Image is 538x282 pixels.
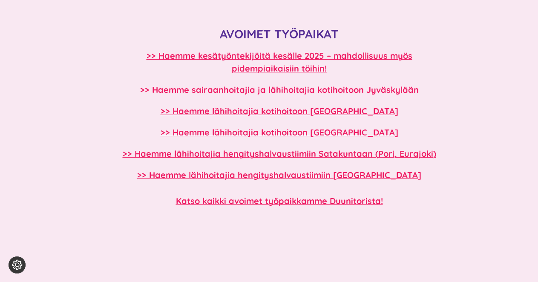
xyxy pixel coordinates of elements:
[220,26,339,41] strong: AVOIMET TYÖPAIKAT
[9,256,26,273] button: Evästeasetukset
[161,106,398,116] a: >> Haemme lähihoitajia kotihoitoon [GEOGRAPHIC_DATA]
[161,127,398,138] a: >> Haemme lähihoitajia kotihoitoon [GEOGRAPHIC_DATA]
[176,196,383,206] a: Katso kaikki avoimet työpaikkamme Duunitorista!
[123,148,436,159] a: >> Haemme lähihoitajia hengityshalvaustiimiin Satakuntaan (Pori, Eurajoki)
[147,50,412,74] a: >> Haemme kesätyöntekijöitä kesälle 2025 – mahdollisuus myös pidempiaikaisiin töihin!
[137,170,421,180] a: >> Haemme lähihoitajia hengityshalvaustiimiin [GEOGRAPHIC_DATA]
[140,84,419,95] a: >> Haemme sairaanhoitajia ja lähihoitajia kotihoitoon Jyväskylään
